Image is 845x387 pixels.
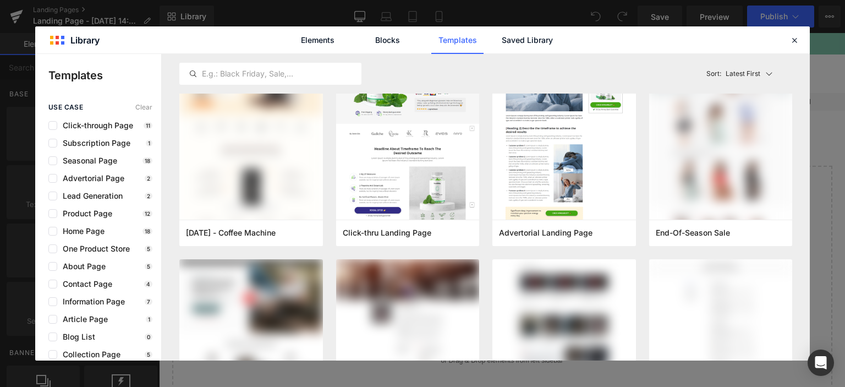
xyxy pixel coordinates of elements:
a: Dianakissen [35,64,42,73]
p: 0 [145,334,152,340]
div: Open Intercom Messenger [808,350,834,376]
span: One Product Store [57,244,130,253]
p: Contact [606,4,638,18]
span: Thanksgiving - Coffee Machine [186,228,276,238]
button: Latest FirstSort:Latest First [702,63,793,85]
span: Home Page [57,227,105,236]
span: Click-through Page [57,121,133,130]
a: Templates [431,26,484,54]
p: 5 [145,246,152,252]
p: 4 [144,281,152,287]
button: Language/Currency [607,30,629,52]
span: Product Page [57,209,112,218]
p: 2 [145,193,152,199]
p: 5 [145,351,152,358]
a: Saved Library [501,26,553,54]
p: 18 [142,157,152,164]
p: Latest First [726,69,760,79]
a: DianaKissen on Facebook [35,5,45,16]
span: Advertorial Landing Page [499,228,592,238]
a: Pin on Pinterest [621,64,628,73]
a: DianaKissen [58,64,101,73]
span: use case [48,103,83,111]
p: Free shipping within the [GEOGRAPHIC_DATA] [191,4,495,18]
li: Share [566,63,594,74]
span: End-Of-Season Sale [656,228,730,238]
span: Blog List [57,333,95,341]
span: share [566,63,573,74]
p: 18 [142,228,152,235]
p: Start building your page [31,159,656,172]
a: Explore Template [294,293,393,315]
a: Cart [629,30,651,52]
p: 12 [142,210,152,217]
input: E.g.: Black Friday, Sale,... [180,67,361,80]
span: Click-thru Landing Page [343,228,431,238]
p: 2 [145,175,152,182]
p: 5 [145,263,152,270]
span: About Page [57,262,106,271]
a: info@dianakissen.shop [642,5,651,16]
span: Advertorial Page [57,174,124,183]
span: Lead Generation [57,192,123,200]
span: email [642,4,651,18]
span: local_mall [634,34,647,47]
a: Share on Whatsapp [633,64,640,73]
p: or Drag & Drop elements from left sidebar [31,324,656,331]
p: Follow us [49,4,86,18]
span: language [612,34,625,47]
a: Share by Email [644,64,651,73]
a: Tweet on Twitter [610,64,617,73]
span: keyboard_arrow_right [47,63,54,74]
span: Sort: [706,70,721,78]
img: DianaKissen [35,24,68,57]
span: search [590,34,603,47]
a: Search [585,30,607,52]
a: Contact [350,32,393,50]
p: 1 [146,140,152,146]
span: 0 [646,30,650,37]
p: 11 [144,122,152,129]
span: Subscription Page [57,139,130,148]
a: Home page [294,32,349,50]
span: Information Page [57,297,125,306]
a: Share on Facebook [598,64,605,73]
span: Article Page [57,315,108,324]
p: Templates [48,67,161,84]
p: 1 [146,316,152,323]
ul: breadcrumbs [35,63,562,79]
p: 7 [145,298,152,305]
span: Seasonal Page [57,156,117,165]
a: Blocks [361,26,414,54]
span: Contact Page [57,280,112,288]
span: Clear [135,103,152,111]
span: Collection Page [57,350,120,359]
span: home [35,63,42,74]
a: Elements [292,26,344,54]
